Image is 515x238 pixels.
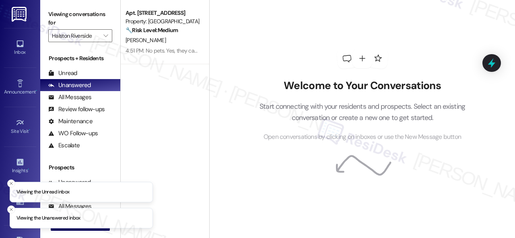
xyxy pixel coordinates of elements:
[126,37,166,44] span: [PERSON_NAME]
[16,215,80,222] p: Viewing the Unanswered inbox
[126,26,178,34] strong: 🔧 Risk Level: Medium
[4,155,36,177] a: Insights •
[247,79,478,92] h2: Welcome to Your Conversations
[48,105,105,114] div: Review follow-ups
[36,88,37,94] span: •
[7,179,15,187] button: Close toast
[247,101,478,124] p: Start connecting with your residents and prospects. Select an existing conversation or create a n...
[4,37,36,59] a: Inbox
[4,195,36,216] a: Buildings
[103,33,108,39] i: 
[48,141,80,150] div: Escalate
[48,117,93,126] div: Maintenance
[40,54,120,63] div: Prospects + Residents
[48,129,98,138] div: WO Follow-ups
[29,127,30,133] span: •
[126,9,200,17] div: Apt. [STREET_ADDRESS]
[16,189,69,196] p: Viewing the Unread inbox
[7,205,15,214] button: Close toast
[40,163,120,172] div: Prospects
[126,17,200,26] div: Property: [GEOGRAPHIC_DATA]
[12,7,28,22] img: ResiDesk Logo
[48,81,91,90] div: Unanswered
[48,8,112,29] label: Viewing conversations for
[4,116,36,138] a: Site Visit •
[48,69,77,77] div: Unread
[48,93,91,102] div: All Messages
[126,47,246,54] div: 4:51 PM: No pets. Yes, they can enter the apartment
[28,167,29,172] span: •
[264,132,461,142] span: Open conversations by clicking on inboxes or use the New Message button
[52,29,99,42] input: All communities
